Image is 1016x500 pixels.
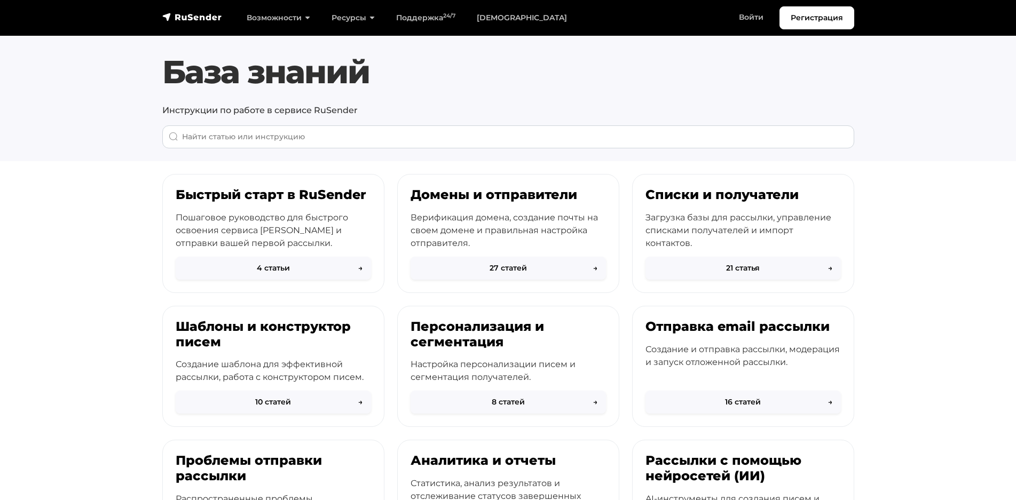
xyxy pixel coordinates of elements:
a: Регистрация [779,6,854,29]
span: → [828,396,832,408]
span: → [358,263,363,274]
button: 8 статей→ [411,391,606,414]
button: 21 статья→ [645,257,841,280]
h3: Аналитика и отчеты [411,453,606,469]
h3: Шаблоны и конструктор писем [176,319,371,350]
sup: 24/7 [443,12,455,19]
h3: Отправка email рассылки [645,319,841,335]
button: 10 статей→ [176,391,371,414]
h3: Персонализация и сегментация [411,319,606,350]
button: 4 статьи→ [176,257,371,280]
img: Поиск [169,132,178,141]
a: Шаблоны и конструктор писем Создание шаблона для эффективной рассылки, работа с конструктором пис... [162,306,384,427]
p: Верификация домена, создание почты на своем домене и правильная настройка отправителя. [411,211,606,250]
a: Списки и получатели Загрузка базы для рассылки, управление списками получателей и импорт контакто... [632,174,854,293]
a: Войти [728,6,774,28]
h3: Рассылки с помощью нейросетей (ИИ) [645,453,841,484]
p: Создание шаблона для эффективной рассылки, работа с конструктором писем. [176,358,371,384]
button: 27 статей→ [411,257,606,280]
h3: Домены и отправители [411,187,606,203]
img: RuSender [162,12,222,22]
h3: Проблемы отправки рассылки [176,453,371,484]
a: Возможности [236,7,321,29]
p: Настройка персонализации писем и сегментация получателей. [411,358,606,384]
h1: База знаний [162,53,854,91]
a: Домены и отправители Верификация домена, создание почты на своем домене и правильная настройка от... [397,174,619,293]
span: → [593,263,597,274]
h3: Списки и получатели [645,187,841,203]
span: → [593,396,597,408]
a: Поддержка24/7 [385,7,466,29]
p: Загрузка базы для рассылки, управление списками получателей и импорт контактов. [645,211,841,250]
p: Инструкции по работе в сервисе RuSender [162,104,854,117]
span: → [358,396,363,408]
a: Отправка email рассылки Создание и отправка рассылки, модерация и запуск отложенной рассылки. 16 ... [632,306,854,427]
p: Пошаговое руководство для быстрого освоения сервиса [PERSON_NAME] и отправки вашей первой рассылки. [176,211,371,250]
a: Быстрый старт в RuSender Пошаговое руководство для быстрого освоения сервиса [PERSON_NAME] и отпр... [162,174,384,293]
h3: Быстрый старт в RuSender [176,187,371,203]
button: 16 статей→ [645,391,841,414]
span: → [828,263,832,274]
a: [DEMOGRAPHIC_DATA] [466,7,578,29]
a: Персонализация и сегментация Настройка персонализации писем и сегментация получателей. 8 статей→ [397,306,619,427]
input: When autocomplete results are available use up and down arrows to review and enter to go to the d... [162,125,854,148]
a: Ресурсы [321,7,385,29]
p: Создание и отправка рассылки, модерация и запуск отложенной рассылки. [645,343,841,369]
